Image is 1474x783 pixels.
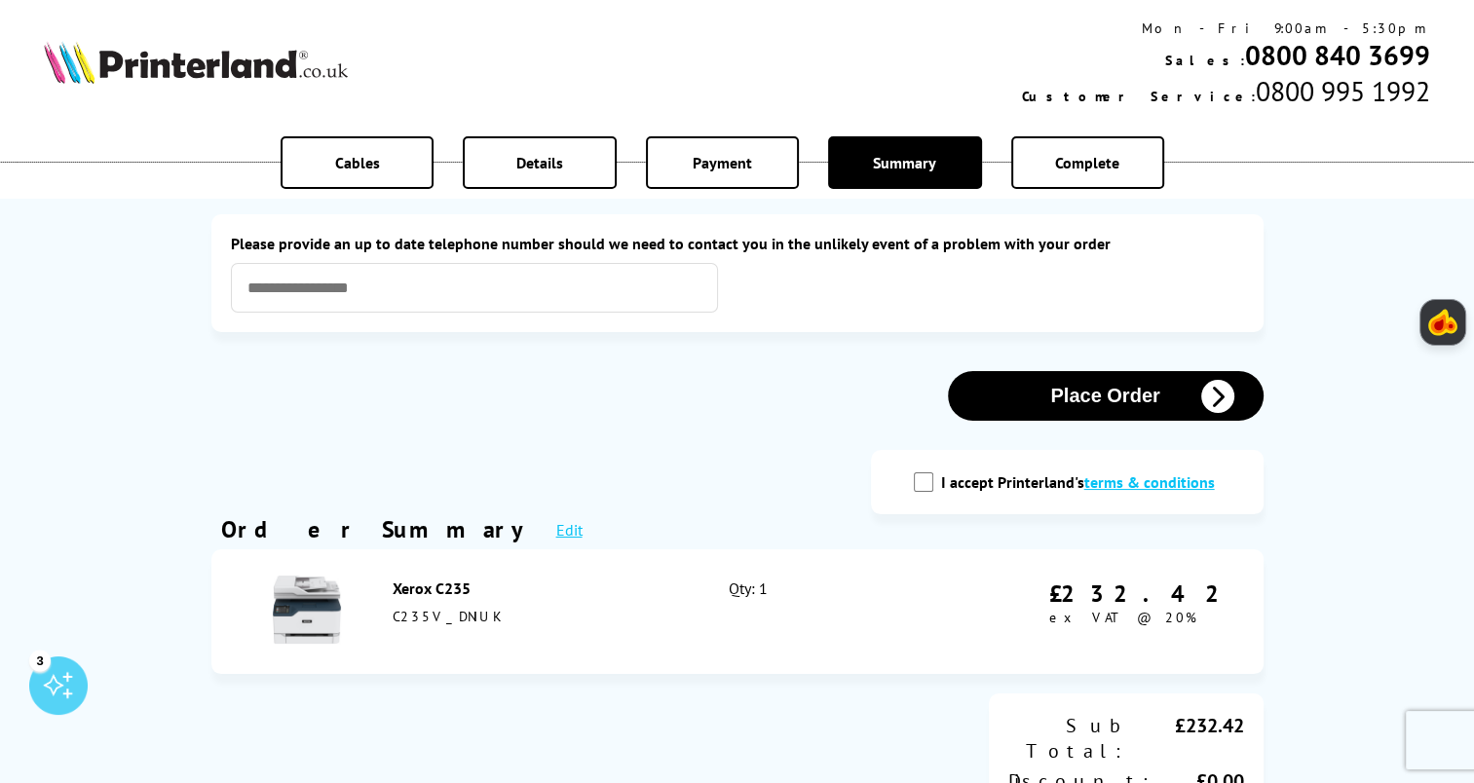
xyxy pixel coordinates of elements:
span: Details [516,153,563,172]
div: £232.42 [1126,713,1244,764]
span: Cables [335,153,380,172]
a: modal_tc [1084,472,1215,492]
div: C235V_DNIUK [393,608,687,625]
span: Sales: [1165,52,1245,69]
span: Customer Service: [1022,88,1256,105]
div: £232.42 [1049,578,1234,609]
a: 0800 840 3699 [1245,37,1430,73]
label: I accept Printerland's [941,472,1225,492]
span: ex VAT @ 20% [1049,609,1196,626]
span: 0800 995 1992 [1256,73,1430,109]
div: 3 [29,650,51,671]
a: Edit [556,520,583,540]
div: Mon - Fri 9:00am - 5:30pm [1022,19,1430,37]
div: Qty: 1 [729,578,930,645]
span: Payment [693,153,752,172]
span: Complete [1055,153,1119,172]
img: Printerland Logo [44,41,348,84]
div: Order Summary [221,514,537,544]
span: Summary [873,153,936,172]
img: Xerox C235 [273,576,341,644]
div: Xerox C235 [393,578,687,598]
button: Place Order [948,371,1264,421]
div: Sub Total: [1008,713,1126,764]
label: Please provide an up to date telephone number should we need to contact you in the unlikely event... [231,234,1244,253]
